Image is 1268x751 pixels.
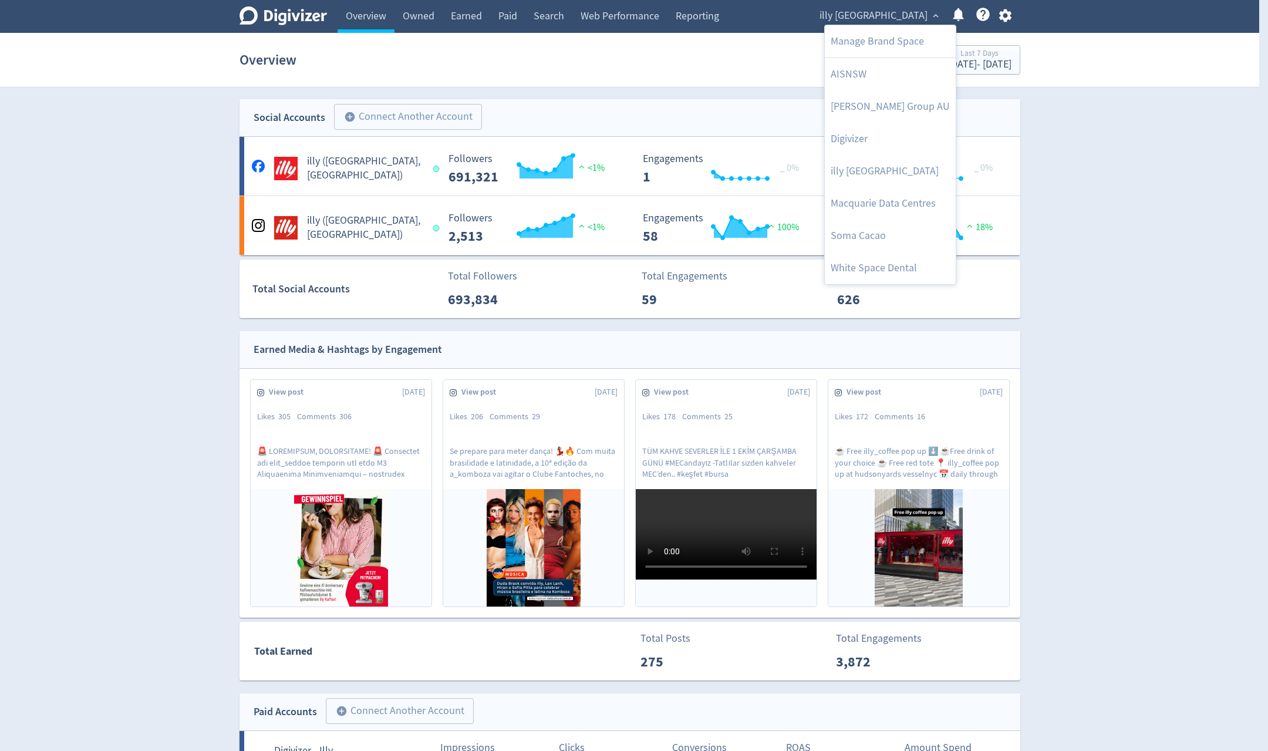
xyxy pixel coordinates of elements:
[825,187,956,220] a: Macquarie Data Centres
[825,25,956,58] a: Manage Brand Space
[825,90,956,123] a: [PERSON_NAME] Group AU
[825,58,956,90] a: AISNSW
[825,252,956,284] a: White Space Dental
[825,155,956,187] a: illy [GEOGRAPHIC_DATA]
[825,123,956,155] a: Digivizer
[825,220,956,252] a: Soma Cacao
